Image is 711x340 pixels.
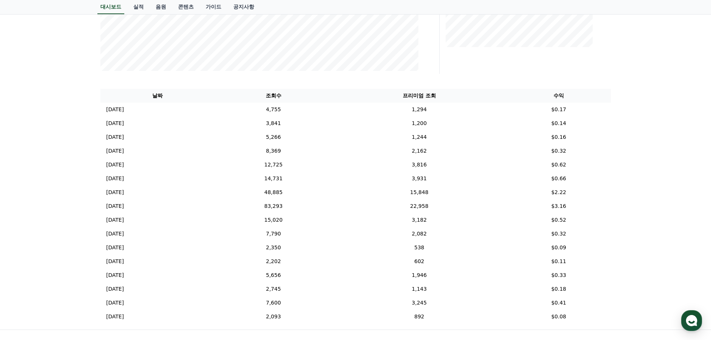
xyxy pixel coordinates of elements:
td: $0.18 [506,282,611,296]
td: $0.09 [506,241,611,255]
p: [DATE] [106,147,124,155]
td: 7,600 [215,296,332,310]
td: 12,725 [215,158,332,172]
p: [DATE] [106,216,124,224]
p: [DATE] [106,230,124,238]
td: 5,656 [215,268,332,282]
td: $0.32 [506,227,611,241]
p: [DATE] [106,202,124,210]
td: $0.62 [506,158,611,172]
td: $0.11 [506,255,611,268]
td: $0.14 [506,116,611,130]
td: 7,790 [215,227,332,241]
td: 48,885 [215,185,332,199]
a: 홈 [2,237,49,255]
p: [DATE] [106,119,124,127]
td: 538 [332,241,506,255]
p: [DATE] [106,313,124,321]
th: 조회수 [215,89,332,103]
td: 2,082 [332,227,506,241]
td: $0.17 [506,103,611,116]
span: 대화 [68,248,77,254]
td: $0.08 [506,310,611,324]
td: 1,946 [332,268,506,282]
td: $0.16 [506,130,611,144]
td: 3,931 [332,172,506,185]
td: $3.16 [506,199,611,213]
th: 수익 [506,89,611,103]
span: 홈 [24,248,28,254]
td: 15,020 [215,213,332,227]
p: [DATE] [106,271,124,279]
p: [DATE] [106,161,124,169]
td: 2,745 [215,282,332,296]
td: $0.52 [506,213,611,227]
td: $0.32 [506,144,611,158]
th: 날짜 [100,89,215,103]
p: [DATE] [106,299,124,307]
td: 1,244 [332,130,506,144]
td: 14,731 [215,172,332,185]
td: 1,143 [332,282,506,296]
td: 5,266 [215,130,332,144]
td: 2,350 [215,241,332,255]
td: 3,816 [332,158,506,172]
td: 3,245 [332,296,506,310]
td: 15,848 [332,185,506,199]
td: 2,202 [215,255,332,268]
td: 22,958 [332,199,506,213]
a: 대화 [49,237,96,255]
td: 3,841 [215,116,332,130]
span: 설정 [115,248,124,254]
td: 602 [332,255,506,268]
p: [DATE] [106,258,124,265]
td: 8,369 [215,144,332,158]
p: [DATE] [106,188,124,196]
td: 83,293 [215,199,332,213]
td: $0.33 [506,268,611,282]
td: 2,162 [332,144,506,158]
td: 892 [332,310,506,324]
td: 3,182 [332,213,506,227]
th: 프리미엄 조회 [332,89,506,103]
td: 4,755 [215,103,332,116]
p: [DATE] [106,106,124,113]
p: [DATE] [106,285,124,293]
td: 1,294 [332,103,506,116]
td: 1,200 [332,116,506,130]
td: $2.22 [506,185,611,199]
p: [DATE] [106,133,124,141]
td: $0.66 [506,172,611,185]
a: 설정 [96,237,143,255]
td: $0.41 [506,296,611,310]
td: 2,093 [215,310,332,324]
p: [DATE] [106,244,124,252]
p: [DATE] [106,175,124,183]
